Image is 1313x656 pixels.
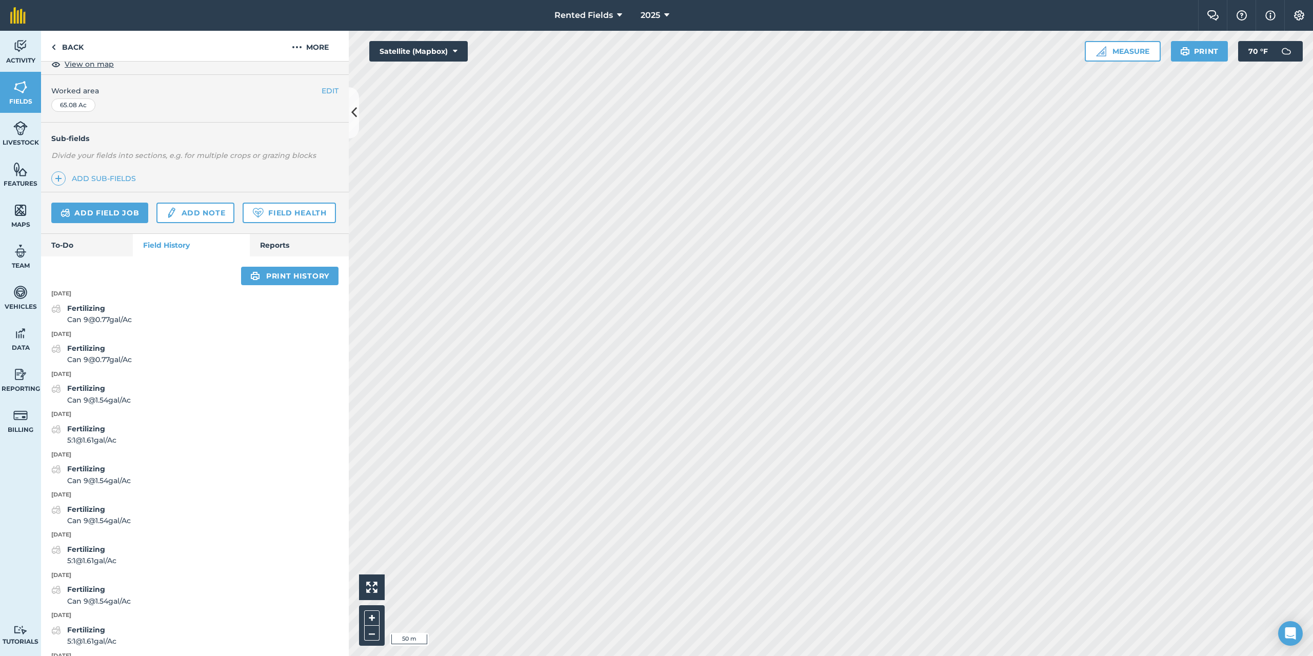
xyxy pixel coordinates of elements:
[292,41,302,53] img: svg+xml;base64,PHN2ZyB4bWxucz0iaHR0cDovL3d3dy53My5vcmcvMjAwMC9zdmciIHdpZHRoPSIyMCIgaGVpZ2h0PSIyNC...
[51,303,61,315] img: svg+xml;base64,PD94bWwgdmVyc2lvbj0iMS4wIiBlbmNvZGluZz0idXRmLTgiPz4KPCEtLSBHZW5lcmF0b3I6IEFkb2JlIE...
[67,344,105,353] strong: Fertilizing
[67,625,105,634] strong: Fertilizing
[10,7,26,24] img: fieldmargin Logo
[51,383,61,395] img: svg+xml;base64,PD94bWwgdmVyc2lvbj0iMS4wIiBlbmNvZGluZz0idXRmLTgiPz4KPCEtLSBHZW5lcmF0b3I6IEFkb2JlIE...
[1207,10,1219,21] img: Two speech bubbles overlapping with the left bubble in the forefront
[51,584,131,607] a: FertilizingCan 9@1.54gal/Ac
[51,343,132,366] a: FertilizingCan 9@0.77gal/Ac
[1248,41,1268,62] span: 70 ° F
[13,162,28,177] img: svg+xml;base64,PHN2ZyB4bWxucz0iaHR0cDovL3d3dy53My5vcmcvMjAwMC9zdmciIHdpZHRoPSI1NiIgaGVpZ2h0PSI2MC...
[51,624,116,647] a: Fertilizing5:1@1.61gal/Ac
[1265,9,1276,22] img: svg+xml;base64,PHN2ZyB4bWxucz0iaHR0cDovL3d3dy53My5vcmcvMjAwMC9zdmciIHdpZHRoPSIxNyIgaGVpZ2h0PSIxNy...
[1096,46,1106,56] img: Ruler icon
[51,303,132,326] a: FertilizingCan 9@0.77gal/Ac
[322,85,339,96] button: EDIT
[1085,41,1161,62] button: Measure
[41,410,349,419] p: [DATE]
[41,530,349,540] p: [DATE]
[156,203,234,223] a: Add note
[51,544,61,556] img: svg+xml;base64,PD94bWwgdmVyc2lvbj0iMS4wIiBlbmNvZGluZz0idXRmLTgiPz4KPCEtLSBHZW5lcmF0b3I6IEFkb2JlIE...
[67,304,105,313] strong: Fertilizing
[67,475,131,486] span: Can 9 @ 1.54 gal / Ac
[51,343,61,355] img: svg+xml;base64,PD94bWwgdmVyc2lvbj0iMS4wIiBlbmNvZGluZz0idXRmLTgiPz4KPCEtLSBHZW5lcmF0b3I6IEFkb2JlIE...
[51,463,61,475] img: svg+xml;base64,PD94bWwgdmVyc2lvbj0iMS4wIiBlbmNvZGluZz0idXRmLTgiPz4KPCEtLSBHZW5lcmF0b3I6IEFkb2JlIE...
[41,611,349,620] p: [DATE]
[1293,10,1305,21] img: A cog icon
[13,203,28,218] img: svg+xml;base64,PHN2ZyB4bWxucz0iaHR0cDovL3d3dy53My5vcmcvMjAwMC9zdmciIHdpZHRoPSI1NiIgaGVpZ2h0PSI2MC...
[55,172,62,185] img: svg+xml;base64,PHN2ZyB4bWxucz0iaHR0cDovL3d3dy53My5vcmcvMjAwMC9zdmciIHdpZHRoPSIxNCIgaGVpZ2h0PSIyNC...
[51,171,140,186] a: Add sub-fields
[166,207,177,219] img: svg+xml;base64,PD94bWwgdmVyc2lvbj0iMS4wIiBlbmNvZGluZz0idXRmLTgiPz4KPCEtLSBHZW5lcmF0b3I6IEFkb2JlIE...
[67,394,131,406] span: Can 9 @ 1.54 gal / Ac
[41,31,94,61] a: Back
[51,58,61,70] img: svg+xml;base64,PHN2ZyB4bWxucz0iaHR0cDovL3d3dy53My5vcmcvMjAwMC9zdmciIHdpZHRoPSIxOCIgaGVpZ2h0PSIyNC...
[13,121,28,136] img: svg+xml;base64,PD94bWwgdmVyc2lvbj0iMS4wIiBlbmNvZGluZz0idXRmLTgiPz4KPCEtLSBHZW5lcmF0b3I6IEFkb2JlIE...
[1238,41,1303,62] button: 70 °F
[51,463,131,486] a: FertilizingCan 9@1.54gal/Ac
[250,270,260,282] img: svg+xml;base64,PHN2ZyB4bWxucz0iaHR0cDovL3d3dy53My5vcmcvMjAwMC9zdmciIHdpZHRoPSIxOSIgaGVpZ2h0PSIyNC...
[13,408,28,423] img: svg+xml;base64,PD94bWwgdmVyc2lvbj0iMS4wIiBlbmNvZGluZz0idXRmLTgiPz4KPCEtLSBHZW5lcmF0b3I6IEFkb2JlIE...
[272,31,349,61] button: More
[51,383,131,406] a: FertilizingCan 9@1.54gal/Ac
[51,584,61,596] img: svg+xml;base64,PD94bWwgdmVyc2lvbj0iMS4wIiBlbmNvZGluZz0idXRmLTgiPz4KPCEtLSBHZW5lcmF0b3I6IEFkb2JlIE...
[1180,45,1190,57] img: svg+xml;base64,PHN2ZyB4bWxucz0iaHR0cDovL3d3dy53My5vcmcvMjAwMC9zdmciIHdpZHRoPSIxOSIgaGVpZ2h0PSIyNC...
[51,151,316,160] em: Divide your fields into sections, e.g. for multiple crops or grazing blocks
[51,504,61,516] img: svg+xml;base64,PD94bWwgdmVyc2lvbj0iMS4wIiBlbmNvZGluZz0idXRmLTgiPz4KPCEtLSBHZW5lcmF0b3I6IEFkb2JlIE...
[67,464,105,473] strong: Fertilizing
[67,384,105,393] strong: Fertilizing
[366,582,377,593] img: Four arrows, one pointing top left, one top right, one bottom right and the last bottom left
[51,504,131,527] a: FertilizingCan 9@1.54gal/Ac
[13,625,28,635] img: svg+xml;base64,PD94bWwgdmVyc2lvbj0iMS4wIiBlbmNvZGluZz0idXRmLTgiPz4KPCEtLSBHZW5lcmF0b3I6IEFkb2JlIE...
[364,626,380,641] button: –
[67,515,131,526] span: Can 9 @ 1.54 gal / Ac
[1278,621,1303,646] div: Open Intercom Messenger
[241,267,339,285] a: Print history
[554,9,613,22] span: Rented Fields
[51,423,116,446] a: Fertilizing5:1@1.61gal/Ac
[13,38,28,54] img: svg+xml;base64,PD94bWwgdmVyc2lvbj0iMS4wIiBlbmNvZGluZz0idXRmLTgiPz4KPCEtLSBHZW5lcmF0b3I6IEFkb2JlIE...
[51,98,95,112] div: 65.08 Ac
[41,571,349,580] p: [DATE]
[61,207,70,219] img: svg+xml;base64,PD94bWwgdmVyc2lvbj0iMS4wIiBlbmNvZGluZz0idXRmLTgiPz4KPCEtLSBHZW5lcmF0b3I6IEFkb2JlIE...
[67,555,116,566] span: 5:1 @ 1.61 gal / Ac
[51,423,61,435] img: svg+xml;base64,PD94bWwgdmVyc2lvbj0iMS4wIiBlbmNvZGluZz0idXRmLTgiPz4KPCEtLSBHZW5lcmF0b3I6IEFkb2JlIE...
[41,234,133,256] a: To-Do
[41,370,349,379] p: [DATE]
[51,58,114,70] button: View on map
[641,9,660,22] span: 2025
[41,450,349,460] p: [DATE]
[41,133,349,144] h4: Sub-fields
[51,544,116,567] a: Fertilizing5:1@1.61gal/Ac
[41,289,349,299] p: [DATE]
[51,624,61,637] img: svg+xml;base64,PD94bWwgdmVyc2lvbj0iMS4wIiBlbmNvZGluZz0idXRmLTgiPz4KPCEtLSBHZW5lcmF0b3I6IEFkb2JlIE...
[13,285,28,300] img: svg+xml;base64,PD94bWwgdmVyc2lvbj0iMS4wIiBlbmNvZGluZz0idXRmLTgiPz4KPCEtLSBHZW5lcmF0b3I6IEFkb2JlIE...
[65,58,114,70] span: View on map
[67,585,105,594] strong: Fertilizing
[67,354,132,365] span: Can 9 @ 0.77 gal / Ac
[13,367,28,382] img: svg+xml;base64,PD94bWwgdmVyc2lvbj0iMS4wIiBlbmNvZGluZz0idXRmLTgiPz4KPCEtLSBHZW5lcmF0b3I6IEFkb2JlIE...
[1171,41,1228,62] button: Print
[67,635,116,647] span: 5:1 @ 1.61 gal / Ac
[67,505,105,514] strong: Fertilizing
[67,314,132,325] span: Can 9 @ 0.77 gal / Ac
[133,234,249,256] a: Field History
[41,490,349,500] p: [DATE]
[67,434,116,446] span: 5:1 @ 1.61 gal / Ac
[250,234,349,256] a: Reports
[13,244,28,259] img: svg+xml;base64,PD94bWwgdmVyc2lvbj0iMS4wIiBlbmNvZGluZz0idXRmLTgiPz4KPCEtLSBHZW5lcmF0b3I6IEFkb2JlIE...
[51,41,56,53] img: svg+xml;base64,PHN2ZyB4bWxucz0iaHR0cDovL3d3dy53My5vcmcvMjAwMC9zdmciIHdpZHRoPSI5IiBoZWlnaHQ9IjI0Ii...
[67,545,105,554] strong: Fertilizing
[13,79,28,95] img: svg+xml;base64,PHN2ZyB4bWxucz0iaHR0cDovL3d3dy53My5vcmcvMjAwMC9zdmciIHdpZHRoPSI1NiIgaGVpZ2h0PSI2MC...
[369,41,468,62] button: Satellite (Mapbox)
[51,203,148,223] a: Add field job
[67,424,105,433] strong: Fertilizing
[1276,41,1297,62] img: svg+xml;base64,PD94bWwgdmVyc2lvbj0iMS4wIiBlbmNvZGluZz0idXRmLTgiPz4KPCEtLSBHZW5lcmF0b3I6IEFkb2JlIE...
[51,85,339,96] span: Worked area
[41,330,349,339] p: [DATE]
[243,203,335,223] a: Field Health
[1236,10,1248,21] img: A question mark icon
[364,610,380,626] button: +
[67,595,131,607] span: Can 9 @ 1.54 gal / Ac
[13,326,28,341] img: svg+xml;base64,PD94bWwgdmVyc2lvbj0iMS4wIiBlbmNvZGluZz0idXRmLTgiPz4KPCEtLSBHZW5lcmF0b3I6IEFkb2JlIE...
